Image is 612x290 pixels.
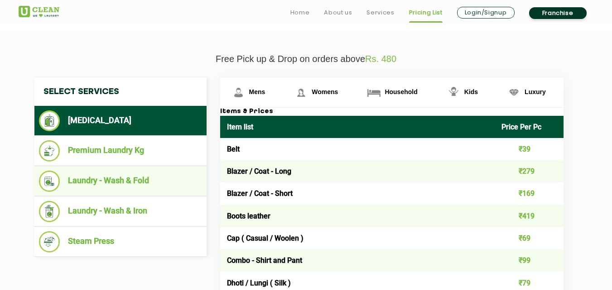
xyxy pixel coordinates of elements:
a: Services [366,7,394,18]
th: Price Per Pc [495,116,564,138]
li: Laundry - Wash & Iron [39,201,202,222]
img: Laundry - Wash & Fold [39,171,60,192]
img: Mens [231,85,246,100]
td: ₹419 [495,205,564,227]
img: Womens [293,85,309,100]
a: Home [290,7,310,18]
li: [MEDICAL_DATA] [39,110,202,131]
h4: Select Services [34,78,207,106]
img: Dry Cleaning [39,110,60,131]
li: Steam Press [39,231,202,252]
p: Free Pick up & Drop on orders above [19,54,594,64]
span: Luxury [525,88,546,95]
img: Steam Press [39,231,60,252]
a: About us [324,7,352,18]
span: Womens [312,88,338,95]
span: Mens [249,88,265,95]
h3: Items & Prices [220,108,564,116]
a: Franchise [529,7,587,19]
th: Item list [220,116,495,138]
td: ₹69 [495,227,564,249]
td: ₹99 [495,249,564,271]
td: ₹279 [495,160,564,182]
li: Laundry - Wash & Fold [39,171,202,192]
img: Luxury [506,85,522,100]
li: Premium Laundry Kg [39,140,202,162]
img: Household [366,85,382,100]
td: Blazer / Coat - Short [220,182,495,204]
td: Belt [220,138,495,160]
img: Kids [446,85,462,100]
img: UClean Laundry and Dry Cleaning [19,6,59,17]
td: Cap ( Casual / Woolen ) [220,227,495,249]
td: Blazer / Coat - Long [220,160,495,182]
td: Combo - Shirt and Pant [220,249,495,271]
img: Premium Laundry Kg [39,140,60,162]
a: Pricing List [409,7,443,18]
td: ₹39 [495,138,564,160]
span: Household [385,88,417,95]
td: Boots leather [220,205,495,227]
img: Laundry - Wash & Iron [39,201,60,222]
td: ₹169 [495,182,564,204]
span: Rs. 480 [365,54,396,64]
span: Kids [464,88,478,95]
a: Login/Signup [457,7,515,19]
